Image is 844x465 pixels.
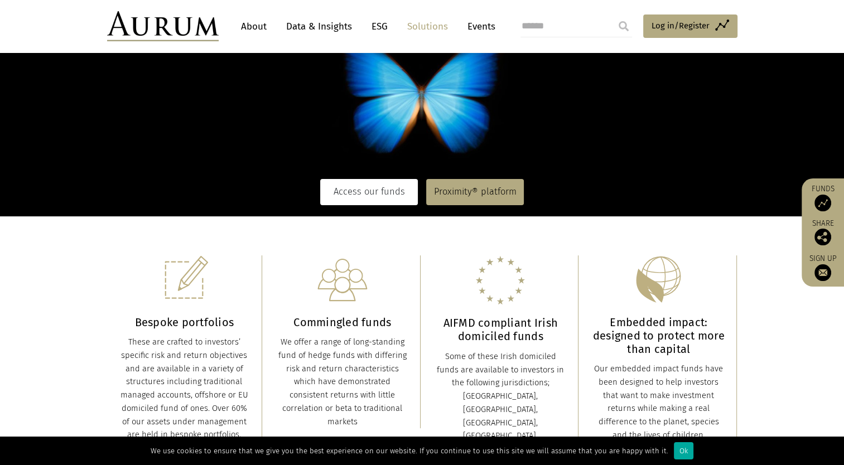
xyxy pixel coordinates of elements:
[592,362,725,442] div: Our embedded impact funds have been designed to help investors that want to make investment retur...
[366,16,393,37] a: ESG
[320,179,418,205] a: Access our funds
[643,14,737,38] a: Log in/Register
[435,316,567,343] h3: AIFMD compliant Irish domiciled funds
[807,254,838,281] a: Sign up
[276,316,409,329] h3: Commingled funds
[107,11,219,41] img: Aurum
[592,316,725,356] h3: Embedded impact: designed to protect more than capital
[814,195,831,211] img: Access Funds
[281,16,358,37] a: Data & Insights
[674,442,693,459] div: Ok
[814,229,831,245] img: Share this post
[814,264,831,281] img: Sign up to our newsletter
[807,184,838,211] a: Funds
[402,16,454,37] a: Solutions
[652,19,710,32] span: Log in/Register
[276,336,409,428] div: We offer a range of long-standing fund of hedge funds with differing risk and return characterist...
[807,220,838,245] div: Share
[612,15,635,37] input: Submit
[235,16,272,37] a: About
[426,179,524,205] a: Proximity® platform
[462,16,495,37] a: Events
[118,316,251,329] h3: Bespoke portfolios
